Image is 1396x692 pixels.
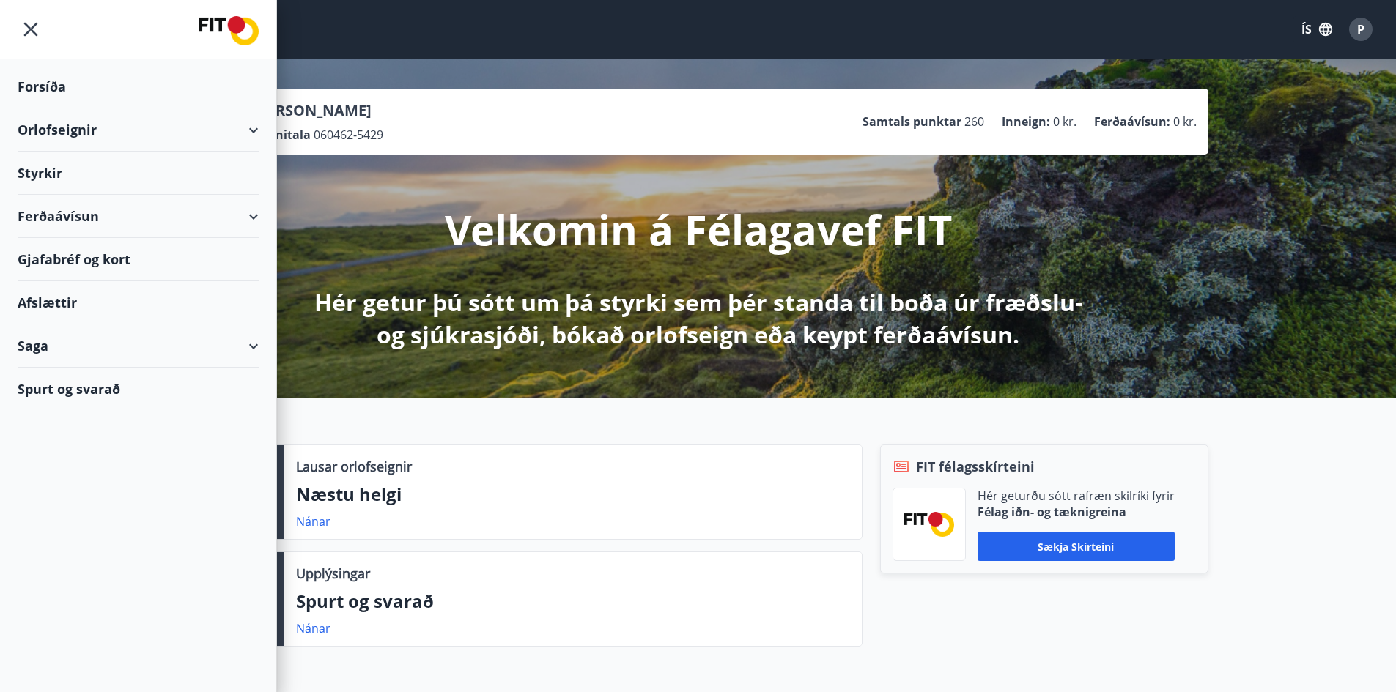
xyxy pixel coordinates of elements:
[1002,114,1050,130] p: Inneign :
[296,457,412,476] p: Lausar orlofseignir
[296,482,850,507] p: Næstu helgi
[1343,12,1378,47] button: P
[296,513,330,529] a: Nánar
[199,16,259,45] img: union_logo
[978,532,1175,561] button: Sækja skírteini
[978,488,1175,504] p: Hér geturðu sótt rafræn skilríki fyrir
[18,108,259,152] div: Orlofseignir
[1293,16,1340,42] button: ÍS
[18,152,259,195] div: Styrkir
[904,512,954,536] img: FPQVkF9lTnNbbaRSFyT17YYeljoOGk5m51IhT0bO.png
[978,504,1175,520] p: Félag iðn- og tæknigreina
[1173,114,1197,130] span: 0 kr.
[964,114,984,130] span: 260
[1357,21,1364,37] span: P
[18,281,259,324] div: Afslættir
[18,238,259,281] div: Gjafabréf og kort
[253,127,311,143] p: Kennitala
[296,620,330,636] a: Nánar
[863,114,961,130] p: Samtals punktar
[311,286,1085,351] p: Hér getur þú sótt um þá styrki sem þér standa til boða úr fræðslu- og sjúkrasjóði, bókað orlofsei...
[253,100,383,121] p: [PERSON_NAME]
[445,201,952,257] p: Velkomin á Félagavef FIT
[18,324,259,368] div: Saga
[18,368,259,410] div: Spurt og svarað
[296,589,850,614] p: Spurt og svarað
[18,16,44,42] button: menu
[296,564,370,583] p: Upplýsingar
[314,127,383,143] span: 060462-5429
[1094,114,1170,130] p: Ferðaávísun :
[916,457,1035,476] span: FIT félagsskírteini
[18,65,259,108] div: Forsíða
[18,195,259,238] div: Ferðaávísun
[1053,114,1076,130] span: 0 kr.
